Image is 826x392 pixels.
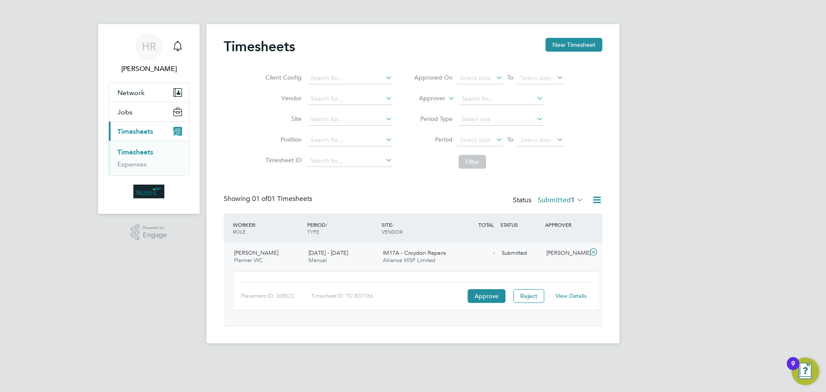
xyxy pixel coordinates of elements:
[791,364,795,375] div: 9
[505,72,516,83] span: To
[109,122,189,141] button: Timesheets
[538,196,583,204] label: Submitted
[326,221,327,228] span: /
[233,228,246,235] span: ROLE
[143,224,167,231] span: Powered by
[459,114,543,126] input: Select one
[392,221,394,228] span: /
[263,94,302,102] label: Vendor
[308,134,392,146] input: Search for...
[543,217,588,232] div: APPROVER
[414,136,453,143] label: Period
[117,108,133,116] span: Jobs
[117,148,153,156] a: Timesheets
[308,249,348,256] span: [DATE] - [DATE]
[379,217,454,239] div: SITE
[117,160,147,168] a: Expenses
[108,185,189,198] a: Go to home page
[224,38,295,55] h2: Timesheets
[383,256,435,264] span: Alliance MSP Limited
[407,94,445,103] label: Approver
[308,256,327,264] span: Manual
[109,102,189,121] button: Jobs
[555,292,587,299] a: View Details
[513,194,585,207] div: Status
[252,194,268,203] span: 01 of
[459,93,543,105] input: Search for...
[498,246,543,260] div: Submitted
[460,74,491,82] span: Select date
[117,127,153,136] span: Timesheets
[305,217,379,239] div: PERIOD
[234,256,263,264] span: Planner WC
[414,74,453,81] label: Approved On
[521,74,552,82] span: Select date
[571,196,575,204] span: 1
[143,231,167,239] span: Engage
[307,228,319,235] span: TYPE
[109,83,189,102] button: Network
[108,33,189,74] a: HR[PERSON_NAME]
[311,289,465,303] div: Timesheet ID: TS1831766
[131,224,167,241] a: Powered byEngage
[108,64,189,74] span: Heather Rattenbury
[382,228,403,235] span: VENDOR
[513,289,544,303] button: Reject
[308,72,392,84] input: Search for...
[308,114,392,126] input: Search for...
[234,249,278,256] span: [PERSON_NAME]
[231,217,305,239] div: WORKER
[468,289,505,303] button: Approve
[109,141,189,176] div: Timesheets
[460,136,491,144] span: Select date
[546,38,602,52] button: New Timesheet
[414,115,453,123] label: Period Type
[117,89,145,97] span: Network
[263,115,302,123] label: Site
[478,221,494,228] span: TOTAL
[308,155,392,167] input: Search for...
[263,156,302,164] label: Timesheet ID
[505,134,516,145] span: To
[263,74,302,81] label: Client Config
[263,136,302,143] label: Position
[241,289,311,303] div: Placement ID: 268023
[224,194,314,204] div: Showing
[98,24,200,214] nav: Main navigation
[453,246,498,260] div: -
[252,194,312,203] span: 01 Timesheets
[498,217,543,232] div: STATUS
[543,246,588,260] div: [PERSON_NAME]
[383,249,446,256] span: IM17A - Croydon Repairs
[142,41,156,52] span: HR
[521,136,552,144] span: Select date
[792,358,819,385] button: Open Resource Center, 9 new notifications
[308,93,392,105] input: Search for...
[459,155,486,169] button: Filter
[255,221,256,228] span: /
[133,185,164,198] img: wates-logo-retina.png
